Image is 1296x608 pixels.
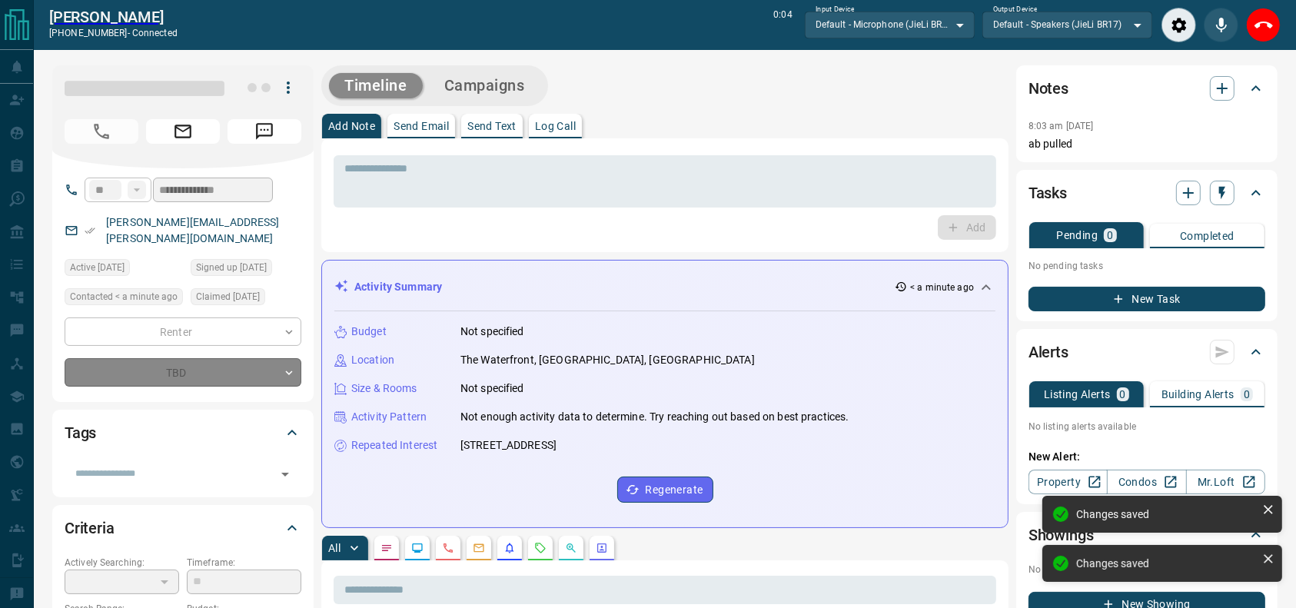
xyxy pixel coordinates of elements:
h2: Tasks [1028,181,1067,205]
div: Alerts [1028,334,1265,370]
p: 8:03 am [DATE] [1028,121,1094,131]
a: Condos [1107,470,1186,494]
p: Activity Pattern [351,409,427,425]
p: Budget [351,324,387,340]
button: Open [274,463,296,485]
p: Listing Alerts [1044,389,1111,400]
p: [PHONE_NUMBER] - [49,26,178,40]
p: ab pulled [1028,136,1265,152]
p: Not specified [460,380,524,397]
h2: Notes [1028,76,1068,101]
div: Mute [1204,8,1238,42]
div: Tue Aug 12 2025 [65,288,183,310]
p: Timeframe: [187,556,301,570]
span: connected [132,28,178,38]
svg: Calls [442,542,454,554]
p: Completed [1180,231,1235,241]
div: Mon Aug 11 2025 [65,259,183,281]
p: No pending tasks [1028,254,1265,277]
div: Renter [65,317,301,346]
div: Criteria [65,510,301,547]
button: Campaigns [429,73,540,98]
p: Pending [1056,230,1098,241]
div: Audio Settings [1161,8,1196,42]
svg: Notes [380,542,393,554]
a: Mr.Loft [1186,470,1265,494]
p: Location [351,352,394,368]
a: Property [1028,470,1108,494]
div: End Call [1246,8,1281,42]
p: Send Text [467,121,517,131]
p: The Waterfront, [GEOGRAPHIC_DATA], [GEOGRAPHIC_DATA] [460,352,755,368]
h2: Criteria [65,516,115,540]
span: Active [DATE] [70,260,125,275]
label: Input Device [816,5,855,15]
p: 0 [1107,230,1113,241]
p: < a minute ago [910,281,974,294]
button: New Task [1028,287,1265,311]
h2: Showings [1028,523,1094,547]
a: [PERSON_NAME] [49,8,178,26]
span: Contacted < a minute ago [70,289,178,304]
svg: Lead Browsing Activity [411,542,424,554]
div: Mon Aug 11 2025 [191,259,301,281]
p: Send Email [394,121,449,131]
div: Tags [65,414,301,451]
p: New Alert: [1028,449,1265,465]
p: Size & Rooms [351,380,417,397]
svg: Email Verified [85,225,95,236]
p: Building Alerts [1161,389,1235,400]
div: Default - Speakers (JieLi BR17) [982,12,1152,38]
svg: Agent Actions [596,542,608,554]
span: Signed up [DATE] [196,260,267,275]
p: Activity Summary [354,279,442,295]
svg: Listing Alerts [503,542,516,554]
p: Not enough activity data to determine. Try reaching out based on best practices. [460,409,849,425]
svg: Opportunities [565,542,577,554]
p: 0 [1244,389,1250,400]
div: Default - Microphone (JieLi BR17) [805,12,975,38]
p: Not specified [460,324,524,340]
span: Message [228,119,301,144]
p: Repeated Interest [351,437,437,454]
span: Email [146,119,220,144]
p: 0:04 [773,8,792,42]
svg: Emails [473,542,485,554]
h2: Alerts [1028,340,1068,364]
div: TBD [65,358,301,387]
div: Showings [1028,517,1265,553]
button: Timeline [329,73,423,98]
label: Output Device [993,5,1037,15]
div: Activity Summary< a minute ago [334,273,995,301]
p: Add Note [328,121,375,131]
div: Tasks [1028,174,1265,211]
div: Notes [1028,70,1265,107]
h2: Tags [65,420,96,445]
p: No listing alerts available [1028,420,1265,434]
p: 0 [1120,389,1126,400]
div: Mon Aug 11 2025 [191,288,301,310]
p: [STREET_ADDRESS] [460,437,557,454]
p: Actively Searching: [65,556,179,570]
div: Changes saved [1076,557,1256,570]
p: No showings booked [1028,563,1265,576]
div: Changes saved [1076,508,1256,520]
svg: Requests [534,542,547,554]
p: All [328,543,341,553]
p: Log Call [535,121,576,131]
span: Call [65,119,138,144]
button: Regenerate [617,477,713,503]
a: [PERSON_NAME][EMAIL_ADDRESS][PERSON_NAME][DOMAIN_NAME] [106,216,280,244]
span: Claimed [DATE] [196,289,260,304]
